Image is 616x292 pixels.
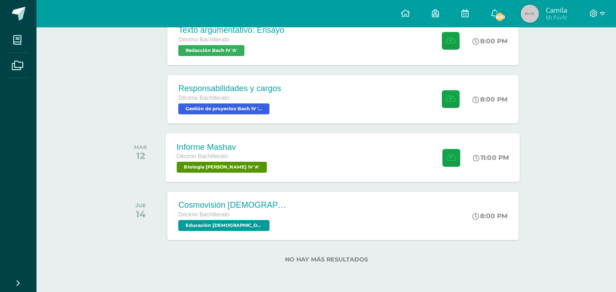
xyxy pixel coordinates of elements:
span: Educación Cristiana Bach IV 'A' [178,220,269,231]
span: Décimo Bachillerato [178,36,229,43]
div: Texto argumentativo: Ensayo [178,26,284,35]
label: No hay más resultados [120,256,533,263]
div: 8:00 PM [472,95,507,103]
span: Décimo Bachillerato [178,95,229,101]
span: Camila [546,5,567,15]
span: Redacción Bach IV 'A' [178,45,244,56]
img: 45x45 [521,5,539,23]
div: JUE [135,202,146,209]
div: Responsabilidades y cargos [178,84,281,93]
div: MAR [134,144,147,150]
div: Cosmovisión [DEMOGRAPHIC_DATA] [178,200,288,210]
div: 8:00 PM [472,37,507,45]
span: Décimo Bachillerato [177,153,228,159]
div: Informe Mashav [177,142,269,152]
div: 8:00 PM [472,212,507,220]
span: Mi Perfil [546,14,567,21]
div: 14 [135,209,146,220]
span: Biología Bach IV 'A' [177,162,267,173]
span: Gestión de proyectos Bach IV 'A' [178,103,269,114]
span: Décimo Bachillerato [178,211,229,218]
span: 400 [495,12,505,22]
div: 12 [134,150,147,161]
div: 11:00 PM [473,154,509,162]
